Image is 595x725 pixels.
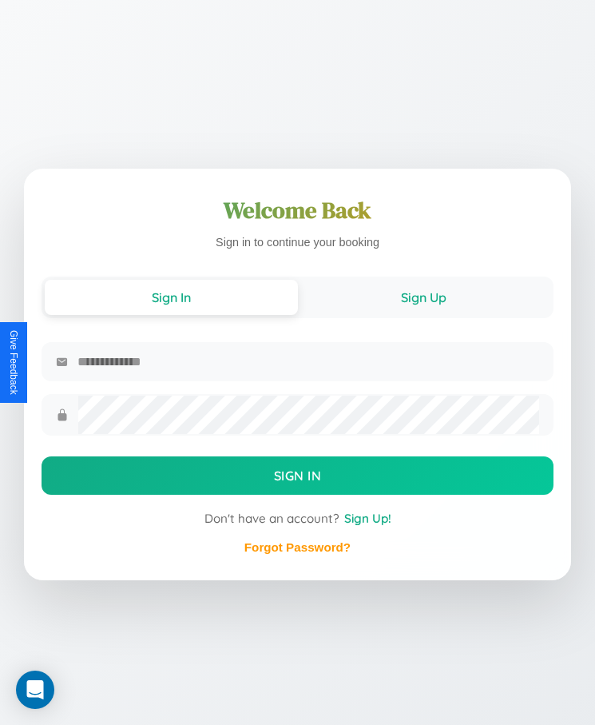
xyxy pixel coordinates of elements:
div: Open Intercom Messenger [16,671,54,709]
div: Give Feedback [8,330,19,395]
button: Sign Up [298,280,551,315]
button: Sign In [42,456,554,495]
p: Sign in to continue your booking [42,233,554,253]
span: Sign Up! [344,511,391,526]
div: Don't have an account? [42,511,554,526]
h1: Welcome Back [42,194,554,226]
a: Forgot Password? [244,540,351,554]
button: Sign In [45,280,298,315]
